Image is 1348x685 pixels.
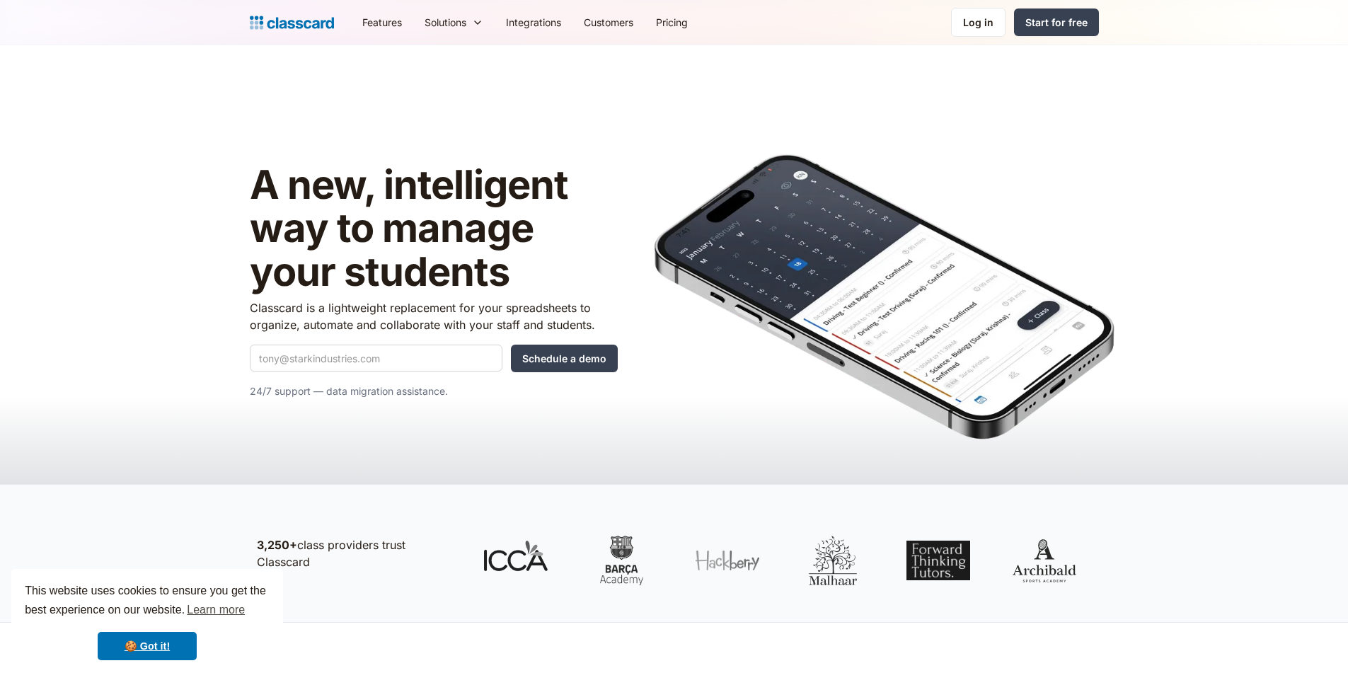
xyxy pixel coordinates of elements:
div: cookieconsent [11,569,283,674]
input: tony@starkindustries.com [250,345,502,372]
a: Log in [951,8,1006,37]
a: Integrations [495,6,572,38]
a: Start for free [1014,8,1099,36]
a: dismiss cookie message [98,632,197,660]
a: Customers [572,6,645,38]
span: This website uses cookies to ensure you get the best experience on our website. [25,582,270,621]
input: Schedule a demo [511,345,618,372]
div: Solutions [413,6,495,38]
p: 24/7 support — data migration assistance. [250,383,618,400]
strong: 3,250+ [257,538,297,552]
div: Solutions [425,15,466,30]
form: Quick Demo Form [250,345,618,372]
a: Features [351,6,413,38]
div: Log in [963,15,993,30]
a: home [250,13,334,33]
h1: A new, intelligent way to manage your students [250,163,618,294]
p: class providers trust Classcard [257,536,455,570]
a: Pricing [645,6,699,38]
a: learn more about cookies [185,599,247,621]
p: Classcard is a lightweight replacement for your spreadsheets to organize, automate and collaborat... [250,299,618,333]
div: Start for free [1025,15,1088,30]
